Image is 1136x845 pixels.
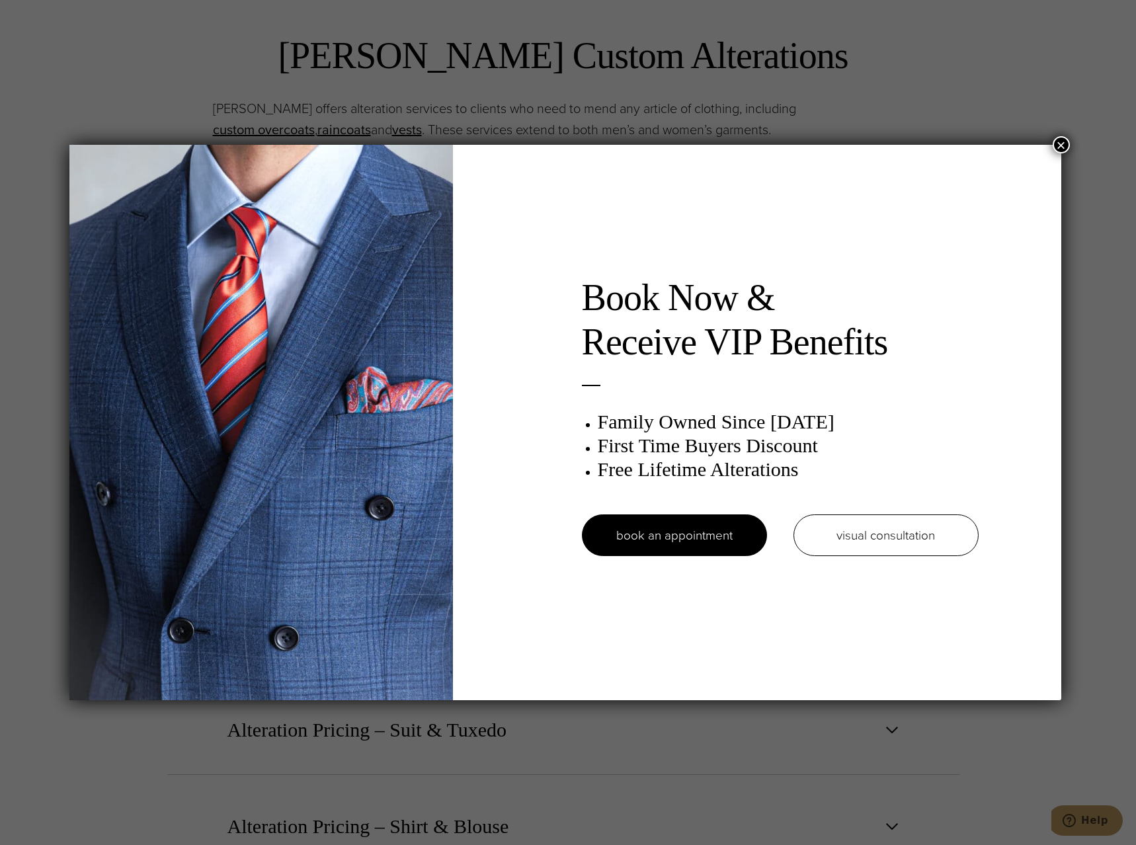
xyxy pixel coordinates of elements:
h2: Book Now & Receive VIP Benefits [582,276,979,364]
h3: First Time Buyers Discount [598,434,979,458]
a: book an appointment [582,514,767,556]
h3: Family Owned Since [DATE] [598,410,979,434]
a: visual consultation [793,514,979,556]
h3: Free Lifetime Alterations [598,458,979,481]
span: Help [30,9,57,21]
button: Close [1053,136,1070,153]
